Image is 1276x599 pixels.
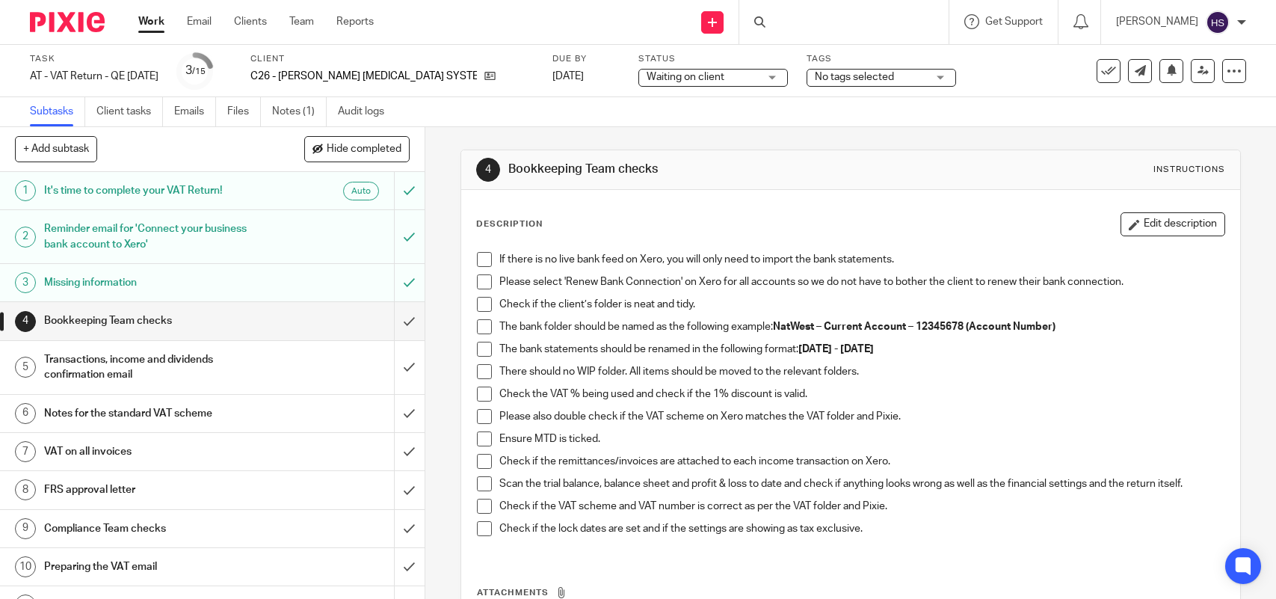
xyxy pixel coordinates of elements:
[272,97,327,126] a: Notes (1)
[227,97,261,126] a: Files
[44,179,268,202] h1: It's time to complete your VAT Return!
[44,348,268,387] h1: Transactions, income and dividends confirmation email
[499,454,1224,469] p: Check if the remittances/invoices are attached to each income transaction on Xero.
[985,16,1043,27] span: Get Support
[552,53,620,65] label: Due by
[30,69,158,84] div: AT - VAT Return - QE 31-08-2025
[15,479,36,500] div: 8
[187,14,212,29] a: Email
[289,14,314,29] a: Team
[96,97,163,126] a: Client tasks
[44,218,268,256] h1: Reminder email for 'Connect your business bank account to Xero'
[1116,14,1198,29] p: [PERSON_NAME]
[343,182,379,200] div: Auto
[499,521,1224,536] p: Check if the lock dates are set and if the settings are showing as tax exclusive.
[499,342,1224,357] p: The bank statements should be renamed in the following format:
[15,136,97,162] button: + Add subtask
[499,274,1224,289] p: Please select 'Renew Bank Connection' on Xero for all accounts so we do not have to bother the cl...
[44,556,268,578] h1: Preparing the VAT email
[304,136,410,162] button: Hide completed
[15,357,36,378] div: 5
[44,440,268,463] h1: VAT on all invoices
[30,97,85,126] a: Subtasks
[477,589,549,597] span: Attachments
[499,319,1224,334] p: The bank folder should be named as the following example:
[499,431,1224,446] p: Ensure MTD is ticked.
[499,364,1224,379] p: There should no WIP folder. All items should be moved to the relevant folders.
[499,252,1224,267] p: If there is no live bank feed on Xero, you will only need to import the bank statements.
[552,71,584,82] span: [DATE]
[250,53,534,65] label: Client
[499,297,1224,312] p: Check if the client’s folder is neat and tidy.
[647,72,724,82] span: Waiting on client
[15,441,36,462] div: 7
[499,476,1224,491] p: Scan the trial balance, balance sheet and profit & loss to date and check if anything looks wrong...
[44,310,268,332] h1: Bookkeeping Team checks
[44,517,268,540] h1: Compliance Team checks
[185,62,206,79] div: 3
[15,518,36,539] div: 9
[798,344,874,354] strong: [DATE] - [DATE]
[1153,164,1225,176] div: Instructions
[815,72,894,82] span: No tags selected
[30,53,158,65] label: Task
[476,218,543,230] p: Description
[44,402,268,425] h1: Notes for the standard VAT scheme
[807,53,956,65] label: Tags
[499,409,1224,424] p: Please also double check if the VAT scheme on Xero matches the VAT folder and Pixie.
[234,14,267,29] a: Clients
[1206,10,1230,34] img: svg%3E
[499,387,1224,402] p: Check the VAT % being used and check if the 1% discount is valid.
[15,311,36,332] div: 4
[15,227,36,248] div: 2
[476,158,500,182] div: 4
[138,14,164,29] a: Work
[15,556,36,577] div: 10
[250,69,477,84] p: C26 - [PERSON_NAME] [MEDICAL_DATA] SYSTEMS LTD
[15,403,36,424] div: 6
[773,322,1055,332] strong: NatWest – Current Account – 12345678 (Account Number)
[327,144,401,156] span: Hide completed
[508,162,883,177] h1: Bookkeeping Team checks
[15,272,36,293] div: 3
[499,499,1224,514] p: Check if the VAT scheme and VAT number is correct as per the VAT folder and Pixie.
[1121,212,1225,236] button: Edit description
[338,97,395,126] a: Audit logs
[30,69,158,84] div: AT - VAT Return - QE [DATE]
[192,67,206,76] small: /15
[44,271,268,294] h1: Missing information
[638,53,788,65] label: Status
[174,97,216,126] a: Emails
[30,12,105,32] img: Pixie
[44,479,268,501] h1: FRS approval letter
[15,180,36,201] div: 1
[336,14,374,29] a: Reports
